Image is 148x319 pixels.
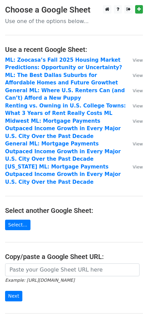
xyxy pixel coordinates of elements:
[133,103,143,108] small: View
[5,291,22,301] input: Next
[5,87,125,101] a: General ML: Where U.S. Renters Can (and Can’t) Afford a New Puppy
[5,18,143,25] p: Use one of the options below...
[5,141,121,162] a: General ML: Mortgage Payments Outpaced Income Growth in Every Major U.S. City Over the Past Decade
[133,164,143,170] small: View
[133,73,143,78] small: View
[126,87,143,94] a: View
[5,57,122,71] a: ML: Zoocasa’s Fall 2025 Housing Market Predictions: Opportunity or Uncertainty?
[5,164,121,185] a: [US_STATE] ML: Mortgage Payments Outpaced Income Growth in Every Major U.S. City Over the Past De...
[126,164,143,170] a: View
[5,220,30,230] a: Select...
[5,278,75,283] small: Example: [URL][DOMAIN_NAME]
[5,103,126,117] a: Renting vs. Owning in U.S. College Towns: What 3 Years of Rent Really Costs ML
[5,72,118,86] a: ML: The Best Dallas Suburbs for Affordable Homes and Future Growthet
[5,118,121,139] a: Midwest ML: Mortgage Payments Outpaced Income Growth in Every Major U.S. City Over the Past Decade
[126,103,143,109] a: View
[126,72,143,78] a: View
[5,5,143,15] h3: Choose a Google Sheet
[5,263,140,276] input: Paste your Google Sheet URL here
[133,141,143,146] small: View
[5,206,143,215] h4: Select another Google Sheet:
[5,45,143,54] h4: Use a recent Google Sheet:
[133,58,143,63] small: View
[133,88,143,93] small: View
[126,141,143,147] a: View
[126,57,143,63] a: View
[5,253,143,261] h4: Copy/paste a Google Sheet URL:
[133,119,143,124] small: View
[126,118,143,124] a: View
